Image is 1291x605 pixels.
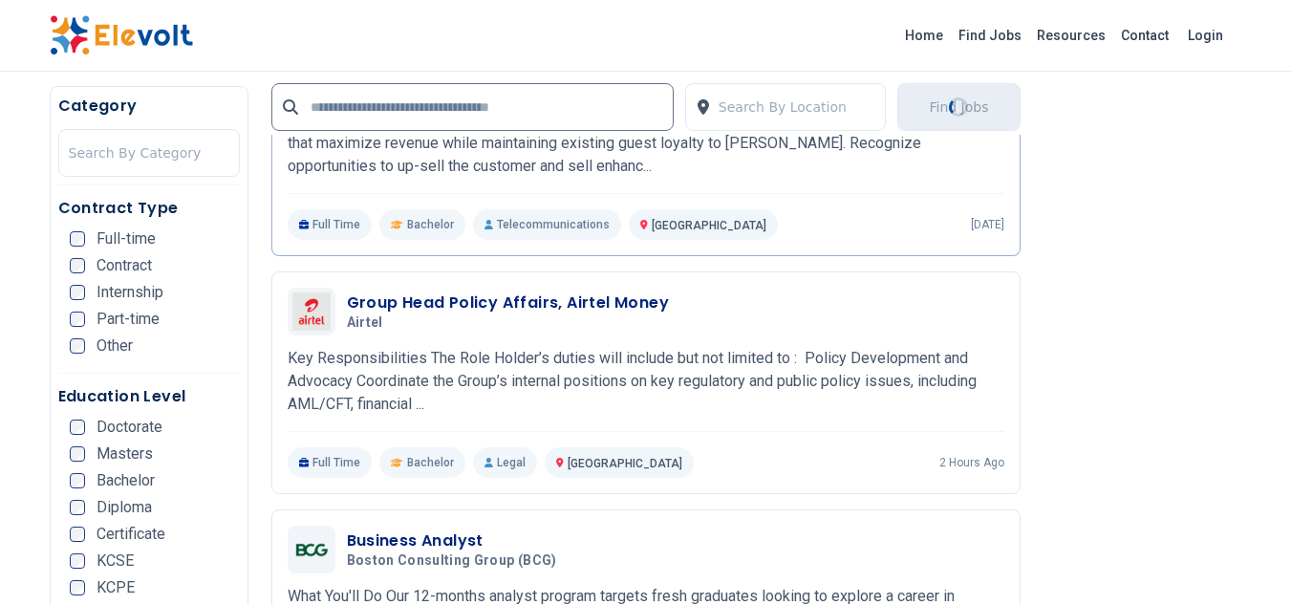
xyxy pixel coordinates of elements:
[1029,20,1113,51] a: Resources
[288,209,373,240] p: Full Time
[97,312,160,327] span: Part-time
[97,446,153,462] span: Masters
[951,20,1029,51] a: Find Jobs
[70,553,85,569] input: KCSE
[347,529,565,552] h3: Business Analyst
[407,217,454,232] span: Bachelor
[58,197,240,220] h5: Contract Type
[97,285,163,300] span: Internship
[288,109,1004,178] p: POSITION SUMMARY Promote awareness of brand image internally and externally. Use sales techniques...
[971,217,1004,232] p: [DATE]
[97,500,152,515] span: Diploma
[50,15,193,55] img: Elevolt
[473,447,537,478] p: Legal
[58,385,240,408] h5: Education Level
[292,292,331,331] img: Airtel
[97,527,165,542] span: Certificate
[292,541,331,558] img: Boston Consulting Group (BCG)
[407,455,454,470] span: Bachelor
[70,527,85,542] input: Certificate
[897,83,1020,131] button: Find JobsLoading...
[288,288,1004,478] a: AirtelGroup Head Policy Affairs, Airtel MoneyAirtelKey Responsibilities The Role Holder’s duties ...
[70,580,85,595] input: KCPE
[70,446,85,462] input: Masters
[97,420,162,435] span: Doctorate
[70,231,85,247] input: Full-time
[97,553,134,569] span: KCSE
[58,95,240,118] h5: Category
[70,338,85,354] input: Other
[347,552,557,570] span: Boston Consulting Group (BCG)
[288,50,1004,240] a: MarriottMarketing CoordinatorMarriottPOSITION SUMMARY Promote awareness of brand image internally...
[97,473,155,488] span: Bachelor
[97,258,152,273] span: Contract
[97,338,133,354] span: Other
[288,347,1004,416] p: Key Responsibilities The Role Holder’s duties will include but not limited to : Policy Developmen...
[70,420,85,435] input: Doctorate
[70,258,85,273] input: Contract
[70,312,85,327] input: Part-time
[97,580,135,595] span: KCPE
[939,455,1004,470] p: 2 hours ago
[70,285,85,300] input: Internship
[652,219,766,232] span: [GEOGRAPHIC_DATA]
[1176,16,1235,54] a: Login
[347,292,670,314] h3: Group Head Policy Affairs, Airtel Money
[897,20,951,51] a: Home
[347,314,383,332] span: Airtel
[70,473,85,488] input: Bachelor
[97,231,156,247] span: Full-time
[568,457,682,470] span: [GEOGRAPHIC_DATA]
[70,500,85,515] input: Diploma
[288,447,373,478] p: Full Time
[1113,20,1176,51] a: Contact
[947,96,971,119] div: Loading...
[473,209,621,240] p: Telecommunications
